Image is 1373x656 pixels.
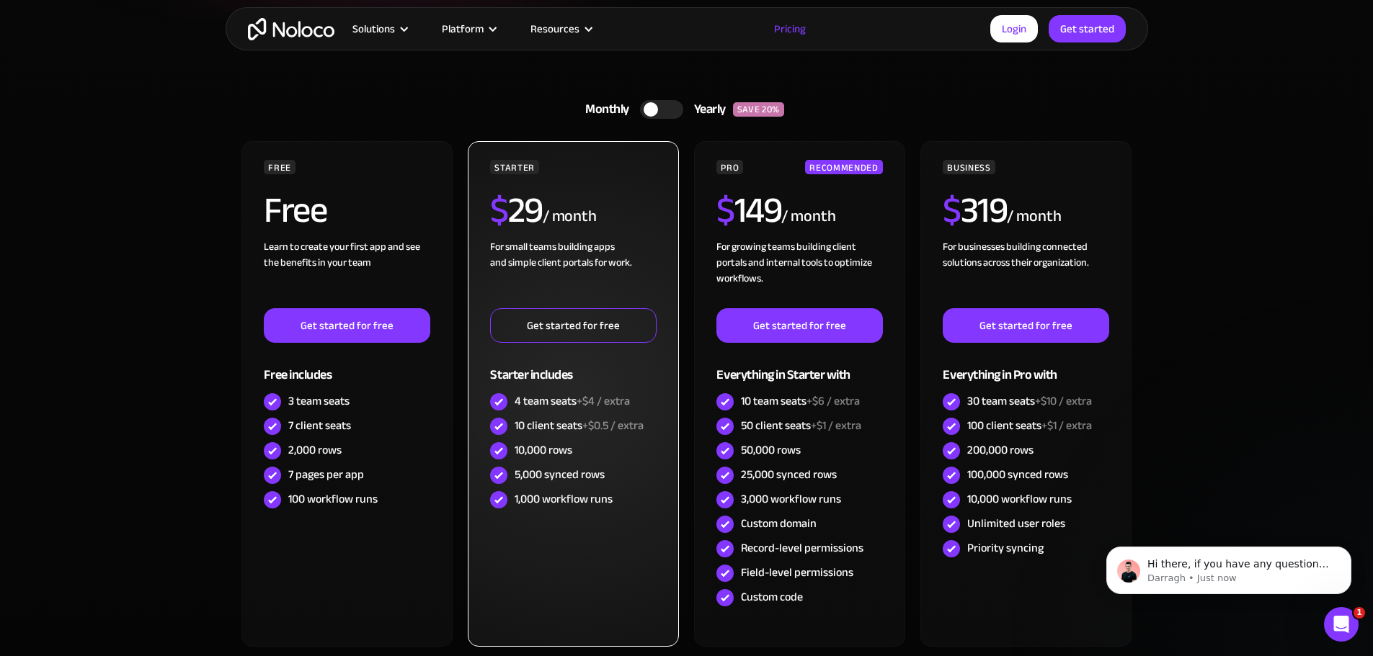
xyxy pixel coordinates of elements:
[943,160,995,174] div: BUSINESS
[248,18,334,40] a: home
[442,19,484,38] div: Platform
[943,192,1007,228] h2: 319
[264,343,430,390] div: Free includes
[424,19,512,38] div: Platform
[288,442,342,458] div: 2,000 rows
[716,308,882,343] a: Get started for free
[716,160,743,174] div: PRO
[264,308,430,343] a: Get started for free
[741,516,817,531] div: Custom domain
[490,308,656,343] a: Get started for free
[943,176,961,244] span: $
[716,239,882,308] div: For growing teams building client portals and internal tools to optimize workflows.
[515,442,572,458] div: 10,000 rows
[943,343,1108,390] div: Everything in Pro with
[716,176,734,244] span: $
[967,393,1092,409] div: 30 team seats
[990,15,1038,42] a: Login
[515,491,613,507] div: 1,000 workflow runs
[967,491,1072,507] div: 10,000 workflow runs
[967,418,1092,433] div: 100 client seats
[515,467,605,482] div: 5,000 synced rows
[943,239,1108,308] div: For businesses building connected solutions across their organization. ‍
[741,491,841,507] div: 3,000 workflow runs
[807,390,860,412] span: +$6 / extra
[264,239,430,308] div: Learn to create your first app and see the benefits in your team ‍
[741,540,863,556] div: Record-level permissions
[515,418,644,433] div: 10 client seats
[288,418,351,433] div: 7 client seats
[567,99,640,120] div: Monthly
[288,467,364,482] div: 7 pages per app
[264,160,296,174] div: FREE
[741,565,853,580] div: Field-level permissions
[733,102,784,117] div: SAVE 20%
[967,516,1065,531] div: Unlimited user roles
[756,19,824,38] a: Pricing
[288,491,378,507] div: 100 workflow runs
[1049,15,1126,42] a: Get started
[805,160,882,174] div: RECOMMENDED
[577,390,630,412] span: +$4 / extra
[716,192,781,228] h2: 149
[716,343,882,390] div: Everything in Starter with
[1007,205,1061,228] div: / month
[967,442,1034,458] div: 200,000 rows
[1354,607,1365,619] span: 1
[334,19,424,38] div: Solutions
[741,442,801,458] div: 50,000 rows
[490,176,508,244] span: $
[967,540,1044,556] div: Priority syncing
[543,205,597,228] div: / month
[264,192,326,228] h2: Free
[811,415,861,436] span: +$1 / extra
[490,192,543,228] h2: 29
[741,393,860,409] div: 10 team seats
[741,467,837,482] div: 25,000 synced rows
[490,343,656,390] div: Starter includes
[741,418,861,433] div: 50 client seats
[582,415,644,436] span: +$0.5 / extra
[1324,607,1359,642] iframe: Intercom live chat
[741,589,803,605] div: Custom code
[490,160,538,174] div: STARTER
[288,393,350,409] div: 3 team seats
[943,308,1108,343] a: Get started for free
[512,19,608,38] div: Resources
[1041,415,1092,436] span: +$1 / extra
[530,19,579,38] div: Resources
[683,99,733,120] div: Yearly
[1085,516,1373,617] iframe: Intercom notifications message
[490,239,656,308] div: For small teams building apps and simple client portals for work. ‍
[1035,390,1092,412] span: +$10 / extra
[352,19,395,38] div: Solutions
[781,205,835,228] div: / month
[967,467,1068,482] div: 100,000 synced rows
[515,393,630,409] div: 4 team seats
